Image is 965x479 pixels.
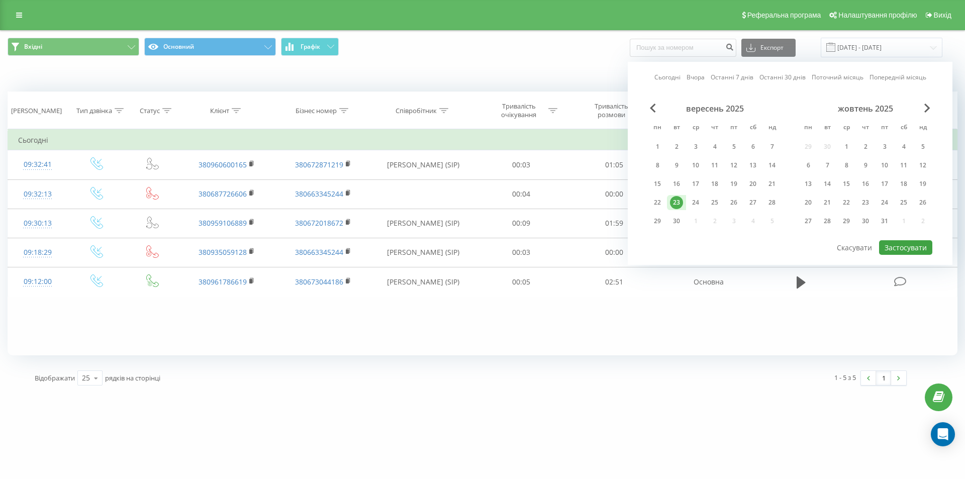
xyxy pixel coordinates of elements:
[897,196,910,209] div: 25
[105,373,160,382] span: рядків на сторінці
[876,371,891,385] a: 1
[371,209,475,238] td: [PERSON_NAME] (SIP)
[630,39,736,57] input: Пошук за номером
[859,140,872,153] div: 2
[295,277,343,286] a: 380673044186
[670,177,683,190] div: 16
[724,176,743,191] div: пт 19 вер 2025 р.
[669,121,684,136] abbr: вівторок
[746,159,759,172] div: 13
[686,158,705,173] div: ср 10 вер 2025 р.
[799,214,818,229] div: пн 27 жовт 2025 р.
[799,158,818,173] div: пн 6 жовт 2025 р.
[915,121,930,136] abbr: неділя
[840,196,853,209] div: 22
[475,179,567,209] td: 00:04
[840,215,853,228] div: 29
[916,177,929,190] div: 19
[281,38,339,56] button: Графік
[492,102,546,119] div: Тривалість очікування
[743,158,762,173] div: сб 13 вер 2025 р.
[916,140,929,153] div: 5
[650,104,656,113] span: Previous Month
[689,159,702,172] div: 10
[654,72,681,82] a: Сьогодні
[705,158,724,173] div: чт 11 вер 2025 р.
[705,176,724,191] div: чт 18 вер 2025 р.
[371,267,475,297] td: [PERSON_NAME] (SIP)
[475,209,567,238] td: 00:09
[670,140,683,153] div: 2
[837,158,856,173] div: ср 8 жовт 2025 р.
[651,177,664,190] div: 15
[76,107,112,115] div: Тип дзвінка
[802,159,815,172] div: 6
[801,121,816,136] abbr: понеділок
[802,196,815,209] div: 20
[567,238,660,267] td: 00:00
[708,159,721,172] div: 11
[8,38,139,56] button: Вхідні
[660,267,757,297] td: Основна
[894,176,913,191] div: сб 18 жовт 2025 р.
[670,196,683,209] div: 23
[746,177,759,190] div: 20
[199,247,247,257] a: 380935059128
[831,240,878,255] button: Скасувати
[875,176,894,191] div: пт 17 жовт 2025 р.
[839,121,854,136] abbr: середа
[818,195,837,210] div: вт 21 жовт 2025 р.
[856,139,875,154] div: чт 2 жовт 2025 р.
[837,214,856,229] div: ср 29 жовт 2025 р.
[799,195,818,210] div: пн 20 жовт 2025 р.
[762,139,782,154] div: нд 7 вер 2025 р.
[858,121,873,136] abbr: четвер
[840,177,853,190] div: 15
[648,104,782,114] div: вересень 2025
[727,159,740,172] div: 12
[859,159,872,172] div: 9
[689,177,702,190] div: 17
[726,121,741,136] abbr: п’ятниця
[475,150,567,179] td: 00:03
[765,196,779,209] div: 28
[585,102,638,119] div: Тривалість розмови
[894,158,913,173] div: сб 11 жовт 2025 р.
[878,196,891,209] div: 24
[802,215,815,228] div: 27
[834,372,856,382] div: 1 - 5 з 5
[821,159,834,172] div: 7
[821,196,834,209] div: 21
[396,107,437,115] div: Співробітник
[743,195,762,210] div: сб 27 вер 2025 р.
[651,140,664,153] div: 1
[82,373,90,383] div: 25
[913,195,932,210] div: нд 26 жовт 2025 р.
[210,107,229,115] div: Клієнт
[765,159,779,172] div: 14
[894,195,913,210] div: сб 25 жовт 2025 р.
[875,195,894,210] div: пт 24 жовт 2025 р.
[821,177,834,190] div: 14
[837,139,856,154] div: ср 1 жовт 2025 р.
[746,140,759,153] div: 6
[686,139,705,154] div: ср 3 вер 2025 р.
[689,140,702,153] div: 3
[924,104,930,113] span: Next Month
[295,247,343,257] a: 380663345244
[705,195,724,210] div: чт 25 вер 2025 р.
[708,140,721,153] div: 4
[838,11,917,19] span: Налаштування профілю
[896,121,911,136] abbr: субота
[295,189,343,199] a: 380663345244
[651,196,664,209] div: 22
[859,215,872,228] div: 30
[667,214,686,229] div: вт 30 вер 2025 р.
[799,104,932,114] div: жовтень 2025
[897,177,910,190] div: 18
[913,176,932,191] div: нд 19 жовт 2025 р.
[708,177,721,190] div: 18
[916,159,929,172] div: 12
[371,238,475,267] td: [PERSON_NAME] (SIP)
[651,159,664,172] div: 8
